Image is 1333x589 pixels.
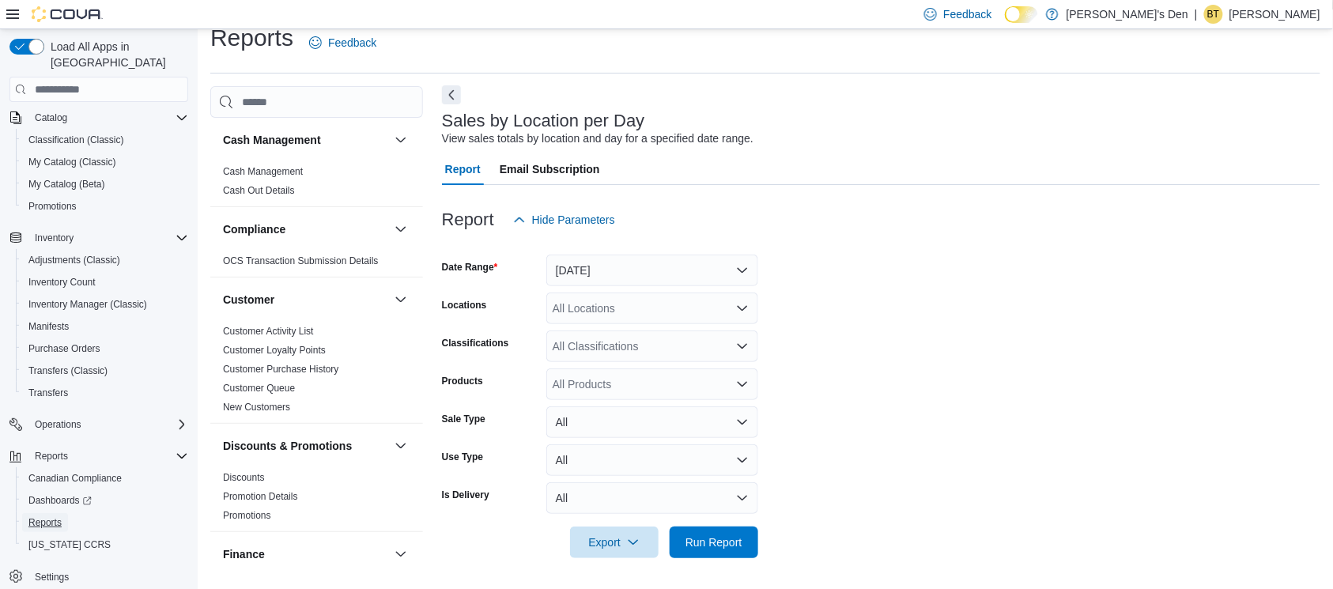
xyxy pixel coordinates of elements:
h1: Reports [210,22,293,54]
span: Email Subscription [500,153,600,185]
span: Customer Activity List [223,325,314,338]
p: [PERSON_NAME]'s Den [1067,5,1188,24]
span: Hide Parameters [532,212,615,228]
button: Reports [16,512,194,534]
button: Inventory Manager (Classic) [16,293,194,315]
span: Load All Apps in [GEOGRAPHIC_DATA] [44,39,188,70]
span: Canadian Compliance [22,469,188,488]
button: Classification (Classic) [16,129,194,151]
a: OCS Transaction Submission Details [223,255,379,266]
span: Cash Management [223,165,303,178]
h3: Report [442,210,494,229]
span: Customer Queue [223,382,295,395]
span: Manifests [22,317,188,336]
button: Canadian Compliance [16,467,194,489]
h3: Compliance [223,221,285,237]
a: New Customers [223,402,290,413]
a: Promotion Details [223,491,298,502]
button: Catalog [3,107,194,129]
span: Transfers (Classic) [28,364,108,377]
a: Dashboards [22,491,98,510]
button: Discounts & Promotions [223,438,388,454]
span: Transfers [22,383,188,402]
span: Reports [35,450,68,463]
h3: Finance [223,546,265,562]
a: Customer Queue [223,383,295,394]
label: Products [442,375,483,387]
button: Finance [223,546,388,562]
a: Inventory Count [22,273,102,292]
a: Dashboards [16,489,194,512]
span: Report [445,153,481,185]
a: Cash Out Details [223,185,295,196]
a: My Catalog (Beta) [22,175,111,194]
button: Run Report [670,527,758,558]
span: Adjustments (Classic) [28,254,120,266]
button: Inventory [3,227,194,249]
h3: Cash Management [223,132,321,148]
button: Customer [391,290,410,309]
p: | [1195,5,1198,24]
span: [US_STATE] CCRS [28,538,111,551]
span: Dashboards [22,491,188,510]
span: Dashboards [28,494,92,507]
h3: Sales by Location per Day [442,111,645,130]
button: My Catalog (Beta) [16,173,194,195]
button: Reports [3,445,194,467]
a: Discounts [223,472,265,483]
label: Sale Type [442,413,485,425]
span: Transfers (Classic) [22,361,188,380]
input: Dark Mode [1005,6,1038,23]
button: Compliance [223,221,388,237]
span: Inventory Count [28,276,96,289]
button: Transfers [16,382,194,404]
a: Transfers (Classic) [22,361,114,380]
button: Open list of options [736,378,749,391]
a: Classification (Classic) [22,130,130,149]
a: Promotions [223,510,271,521]
a: Settings [28,568,75,587]
a: Reports [22,513,68,532]
button: Hide Parameters [507,204,621,236]
span: Promotions [28,200,77,213]
button: [US_STATE] CCRS [16,534,194,556]
button: Promotions [16,195,194,217]
span: Promotion Details [223,490,298,503]
button: Adjustments (Classic) [16,249,194,271]
a: My Catalog (Classic) [22,153,123,172]
span: Transfers [28,387,68,399]
button: Inventory [28,228,80,247]
h3: Discounts & Promotions [223,438,352,454]
span: Catalog [28,108,188,127]
button: All [546,444,758,476]
span: Reports [22,513,188,532]
span: Feedback [328,35,376,51]
div: Customer [210,322,423,423]
button: Manifests [16,315,194,338]
span: Catalog [35,111,67,124]
div: Cash Management [210,162,423,206]
button: Export [570,527,659,558]
div: Discounts & Promotions [210,468,423,531]
span: BT [1207,5,1219,24]
span: Inventory [35,232,74,244]
span: Export [580,527,649,558]
a: [US_STATE] CCRS [22,535,117,554]
span: Settings [35,571,69,583]
label: Classifications [442,337,509,349]
span: Inventory [28,228,188,247]
span: Operations [28,415,188,434]
span: Inventory Manager (Classic) [22,295,188,314]
button: Cash Management [223,132,388,148]
a: Purchase Orders [22,339,107,358]
span: Cash Out Details [223,184,295,197]
span: Washington CCRS [22,535,188,554]
span: My Catalog (Beta) [28,178,105,191]
a: Customer Purchase History [223,364,339,375]
span: Canadian Compliance [28,472,122,485]
span: Classification (Classic) [28,134,124,146]
span: Manifests [28,320,69,333]
div: Compliance [210,251,423,277]
span: Promotions [22,197,188,216]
